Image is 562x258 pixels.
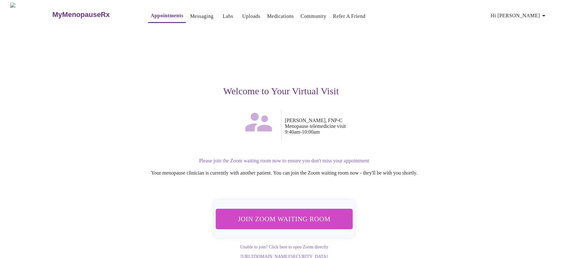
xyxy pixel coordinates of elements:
[240,10,263,23] button: Uploads
[298,10,329,23] button: Community
[223,12,233,21] a: Labs
[333,12,366,21] a: Refer a Friend
[151,11,183,20] a: Appointments
[491,11,548,20] span: Hi [PERSON_NAME]
[224,213,344,225] span: Join Zoom Waiting Room
[240,245,328,249] a: Unable to join? Click here to open Zoom directly
[91,158,478,164] p: Please join the Zoom waiting room now to ensure you don't miss your appointment
[264,10,296,23] button: Medications
[285,118,478,135] p: [PERSON_NAME], FNP-C Menopause telemedicine visit 9:40am - 10:00am
[330,10,368,23] button: Refer a Friend
[187,10,216,23] button: Messaging
[267,12,294,21] a: Medications
[190,12,213,21] a: Messaging
[91,170,478,176] p: Your menopause clinician is currently with another patient. You can join the Zoom waiting room no...
[52,4,135,26] a: MyMenopauseRx
[84,86,478,97] h3: Welcome to Your Virtual Visit
[52,11,110,19] h3: MyMenopauseRx
[300,12,326,21] a: Community
[218,10,238,23] button: Labs
[242,12,261,21] a: Uploads
[216,209,353,229] button: Join Zoom Waiting Room
[148,9,186,23] button: Appointments
[488,9,550,22] button: Hi [PERSON_NAME]
[10,3,52,27] img: MyMenopauseRx Logo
